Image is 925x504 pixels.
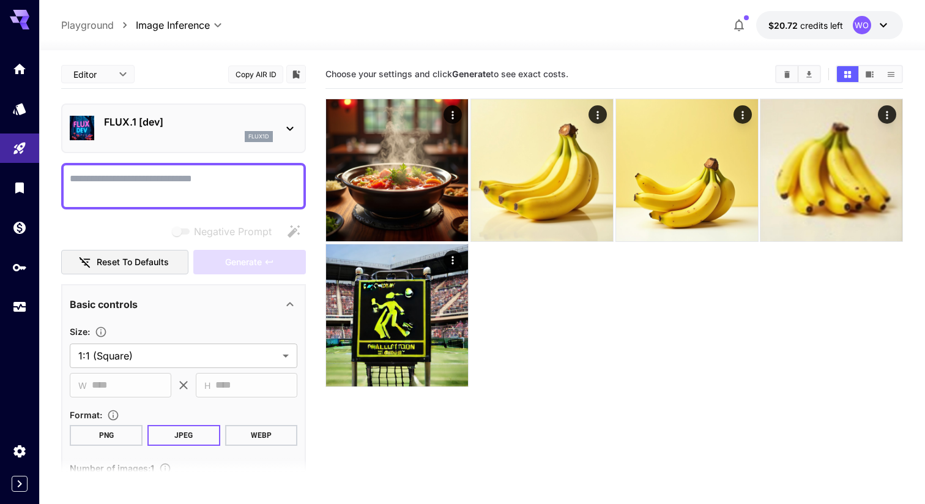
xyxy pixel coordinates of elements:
p: flux1d [248,132,269,141]
button: Show images in video view [859,66,880,82]
img: Z [326,99,468,241]
div: Usage [12,299,27,315]
div: Library [12,180,27,195]
p: FLUX.1 [dev] [104,115,273,129]
div: Models [12,101,27,116]
img: 9k= [471,99,613,241]
span: Negative prompts are not compatible with the selected model. [169,224,281,239]
span: Choose your settings and click to see exact costs. [325,69,568,79]
button: JPEG [147,425,220,446]
span: Editor [73,68,111,81]
span: $20.72 [768,20,800,31]
div: Actions [733,105,751,124]
a: Playground [61,18,114,32]
button: Expand sidebar [12,476,28,492]
button: $20.7183WO [756,11,903,39]
div: Home [12,61,27,77]
div: FLUX.1 [dev]flux1d [70,110,297,147]
div: Actions [444,250,462,269]
b: Generate [452,69,491,79]
button: Adjust the dimensions of the generated image by specifying its width and height in pixels, or sel... [90,326,112,338]
div: Wallet [12,220,27,235]
div: Settings [12,443,27,459]
button: Clear Images [776,66,798,82]
nav: breadcrumb [61,18,136,32]
button: Download All [798,66,820,82]
div: $20.7183 [768,19,843,32]
span: Size : [70,326,90,337]
img: Z [326,244,468,386]
span: Image Inference [136,18,210,32]
span: credits left [800,20,843,31]
img: Z [760,99,902,241]
span: Negative Prompt [194,224,272,239]
img: 2Q== [616,99,758,241]
span: Format : [70,410,102,420]
div: Actions [588,105,606,124]
div: WO [853,16,871,34]
div: Actions [444,105,462,124]
div: Show images in grid viewShow images in video viewShow images in list view [836,65,903,83]
div: API Keys [12,260,27,275]
button: Add to library [291,67,302,81]
button: WEBP [225,425,298,446]
div: Actions [878,105,896,124]
button: Show images in list view [880,66,902,82]
p: Basic controls [70,297,138,312]
div: Playground [12,141,27,156]
span: H [204,378,210,393]
button: PNG [70,425,143,446]
button: Copy AIR ID [228,66,283,83]
div: Clear ImagesDownload All [775,65,821,83]
button: Show images in grid view [837,66,858,82]
button: Reset to defaults [61,250,188,275]
div: Basic controls [70,290,297,319]
span: 1:1 (Square) [78,348,278,363]
span: W [78,378,87,393]
button: Choose the file format for the output image. [102,409,124,421]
